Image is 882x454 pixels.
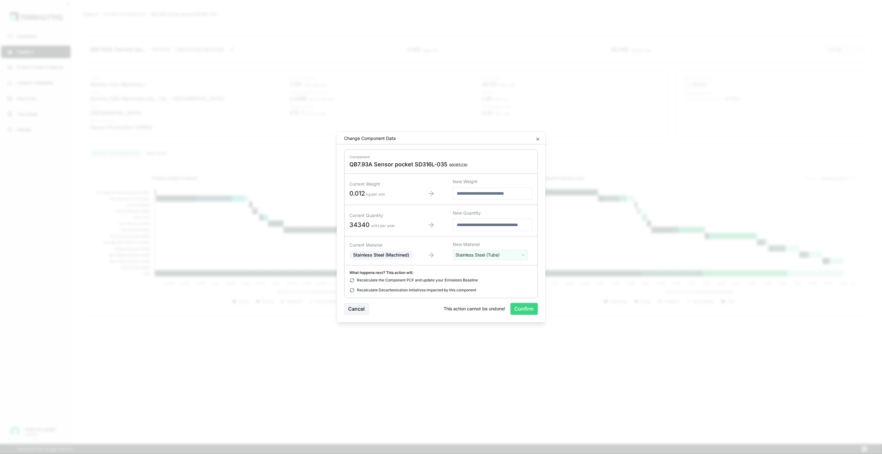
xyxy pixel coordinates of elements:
span: 34340 [350,221,370,229]
span: 660B5230 [450,163,468,168]
div: What happens next? This action will: [350,271,533,276]
div: Current Weight [350,181,409,187]
span: Stainless Steel (Machined) [353,252,409,258]
span: units per year [371,223,395,228]
button: Confirm [511,303,538,315]
div: Current Quantity [350,212,409,219]
span: This action cannot be undone! [444,306,506,312]
span: kg per unit [366,192,385,197]
button: Stainless Steel (Tube) [453,250,528,260]
div: Current Material [350,242,409,248]
div: New Weight [453,179,533,185]
div: Recalculate Decarbonization Initiatives impacted by this component [350,288,533,293]
button: Cancel [344,303,369,315]
div: Recalculate the Component PCF and update your Emissions Baseline [350,278,533,283]
span: 0.012 [350,190,365,197]
div: New Quantity [453,210,533,216]
div: New Material [453,242,533,248]
div: Component [350,155,533,160]
div: Change Component Data [339,136,396,142]
span: QB7.93A Sensor pocket SD316L-035 [350,161,448,169]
